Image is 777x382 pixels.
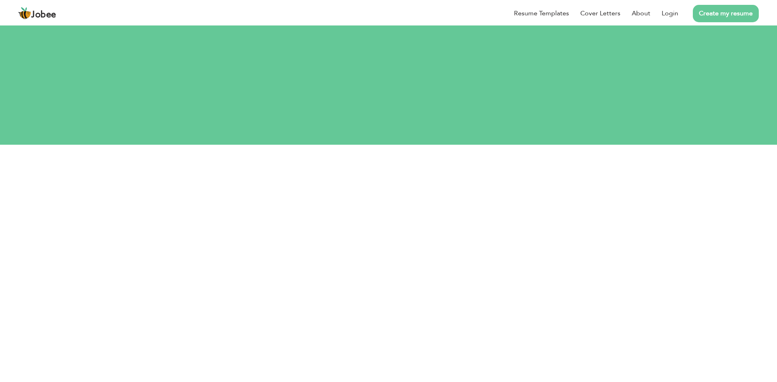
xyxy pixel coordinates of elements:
[514,8,569,18] a: Resume Templates
[31,11,56,19] span: Jobee
[662,8,678,18] a: Login
[580,8,620,18] a: Cover Letters
[693,5,759,22] a: Create my resume
[632,8,650,18] a: About
[18,7,31,20] img: jobee.io
[18,7,56,20] a: Jobee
